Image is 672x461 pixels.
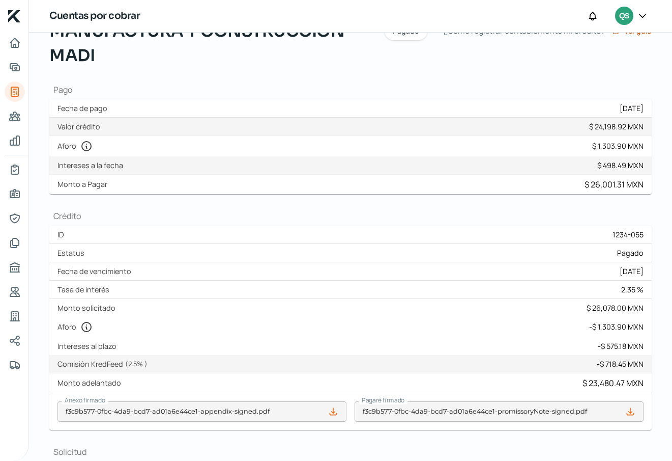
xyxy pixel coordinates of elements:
[49,9,140,23] h1: Cuentas por cobrar
[5,82,25,102] a: Tus créditos
[612,27,652,35] a: Ver guía
[5,184,25,204] a: Información general
[5,355,25,375] a: Colateral
[617,248,644,258] span: Pagado
[57,359,152,369] label: Comisión KredFeed
[5,208,25,229] a: Representantes
[57,122,104,131] label: Valor crédito
[589,322,644,332] div: - $ 1,303.90 MXN
[597,359,644,369] div: - $ 718.45 MXN
[125,359,148,368] span: ( 2.5 % )
[49,446,652,457] h1: Solicitud
[57,103,111,113] label: Fecha de pago
[57,140,97,152] label: Aforo
[57,303,120,313] label: Monto solicitado
[5,331,25,351] a: Redes sociales
[620,266,644,276] div: [DATE]
[620,103,644,113] div: [DATE]
[624,28,652,35] span: Ver guía
[598,341,644,351] div: - $ 575.18 MXN
[57,179,111,189] label: Monto a Pagar
[57,321,97,333] label: Aforo
[49,210,652,222] h1: Crédito
[57,230,68,239] label: ID
[582,377,644,389] div: $ 23,480.47 MXN
[5,282,25,302] a: Referencias
[621,285,644,294] div: 2.35 %
[5,106,25,126] a: Pago a proveedores
[5,257,25,278] a: Buró de crédito
[5,306,25,327] a: Industria
[57,285,113,294] label: Tasa de interés
[57,248,89,258] label: Estatus
[362,396,404,404] span: Pagaré firmado
[592,141,644,151] div: $ 1,303.90 MXN
[589,122,644,131] div: $ 24,198.92 MXN
[619,10,629,22] span: QS
[585,179,644,190] div: $ 26,001.31 MXN
[393,28,419,35] span: Pagado
[57,266,135,276] label: Fecha de vencimiento
[5,57,25,77] a: Adelantar facturas
[57,160,127,170] label: Intereses a la fecha
[57,341,121,351] label: Intereses al plazo
[65,396,105,404] span: Anexo firmado
[5,130,25,151] a: Mis finanzas
[612,230,644,239] div: 1234-055
[5,159,25,180] a: Mi contrato
[57,378,125,388] label: Monto adelantado
[597,160,644,170] div: $ 498.49 MXN
[587,303,644,313] div: $ 26,078.00 MXN
[5,33,25,53] a: Inicio
[49,84,652,95] h1: Pago
[5,233,25,253] a: Documentos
